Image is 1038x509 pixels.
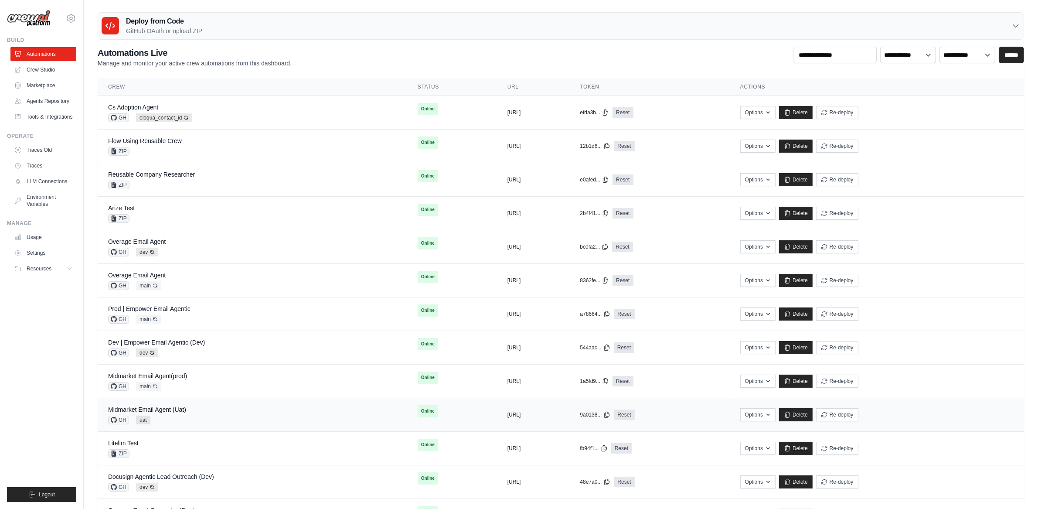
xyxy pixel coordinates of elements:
button: 9a0138... [580,411,610,418]
button: 8362fe... [580,277,609,284]
span: Online [418,237,438,249]
a: Delete [779,106,813,119]
span: main [136,281,161,290]
span: Resources [27,265,51,272]
a: Reset [614,309,634,319]
iframe: Chat Widget [994,467,1038,509]
button: Re-deploy [816,106,858,119]
a: Crew Studio [10,63,76,77]
img: Logo [7,10,51,27]
a: Reset [614,141,634,151]
a: Delete [779,307,813,321]
span: GH [108,113,129,122]
div: Build [7,37,76,44]
span: main [136,315,161,324]
a: Traces [10,159,76,173]
a: Reusable Company Researcher [108,171,195,178]
span: Online [418,472,438,485]
button: Re-deploy [816,307,858,321]
button: Options [740,106,776,119]
a: Settings [10,246,76,260]
button: Re-deploy [816,475,858,489]
a: Marketplace [10,79,76,92]
span: Online [418,439,438,451]
span: Online [418,372,438,384]
h2: Automations Live [98,47,292,59]
span: Online [418,304,438,317]
a: Reset [612,242,633,252]
span: GH [108,483,129,492]
a: Midmarket Email Agent(prod) [108,372,187,379]
span: Online [418,204,438,216]
button: Re-deploy [816,375,858,388]
span: Online [418,170,438,182]
a: Delete [779,274,813,287]
button: efda3b... [580,109,609,116]
a: Reset [613,376,633,386]
button: fb94f1... [580,445,607,452]
span: GH [108,315,129,324]
span: uat [136,416,150,424]
a: LLM Connections [10,174,76,188]
a: Reset [614,410,634,420]
th: Crew [98,78,407,96]
span: GH [108,348,129,357]
button: Re-deploy [816,274,858,287]
button: Re-deploy [816,341,858,354]
button: Resources [10,262,76,276]
p: GitHub OAuth or upload ZIP [126,27,202,35]
button: 1a5fd9... [580,378,609,385]
span: Logout [39,491,55,498]
button: Re-deploy [816,442,858,455]
a: Delete [779,140,813,153]
a: Flow Using Reusable Crew [108,137,182,144]
span: Online [418,103,438,115]
span: Online [418,405,438,417]
button: Options [740,375,776,388]
a: Delete [779,408,813,421]
a: Reset [613,107,633,118]
button: 2b4f41... [580,210,609,217]
span: GH [108,281,129,290]
span: main [136,382,161,391]
a: Agents Repository [10,94,76,108]
span: eloqua_contact_id [136,113,192,122]
a: Prod | Empower Email Agentic [108,305,191,312]
div: Operate [7,133,76,140]
a: Delete [779,173,813,186]
span: ZIP [108,147,129,156]
a: Overage Email Agent [108,238,166,245]
span: Online [418,271,438,283]
a: Reset [613,275,633,286]
a: Cs Adoption Agent [108,104,158,111]
span: dev [136,348,158,357]
span: ZIP [108,449,129,458]
button: e0afed... [580,176,609,183]
button: Options [740,173,776,186]
a: Reset [613,208,633,219]
span: GH [108,416,129,424]
button: Options [740,307,776,321]
button: Re-deploy [816,408,858,421]
p: Manage and monitor your active crew automations from this dashboard. [98,59,292,68]
th: Status [407,78,497,96]
button: Options [740,475,776,489]
th: Actions [730,78,1024,96]
span: ZIP [108,181,129,189]
button: Options [740,207,776,220]
button: Options [740,240,776,253]
span: GH [108,248,129,256]
a: Reset [614,477,634,487]
a: Delete [779,240,813,253]
a: Tools & Integrations [10,110,76,124]
span: Online [418,137,438,149]
a: Automations [10,47,76,61]
button: Re-deploy [816,140,858,153]
a: Overage Email Agent [108,272,166,279]
button: Re-deploy [816,207,858,220]
span: Online [418,338,438,350]
a: Delete [779,475,813,489]
span: ZIP [108,214,129,223]
a: Usage [10,230,76,244]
